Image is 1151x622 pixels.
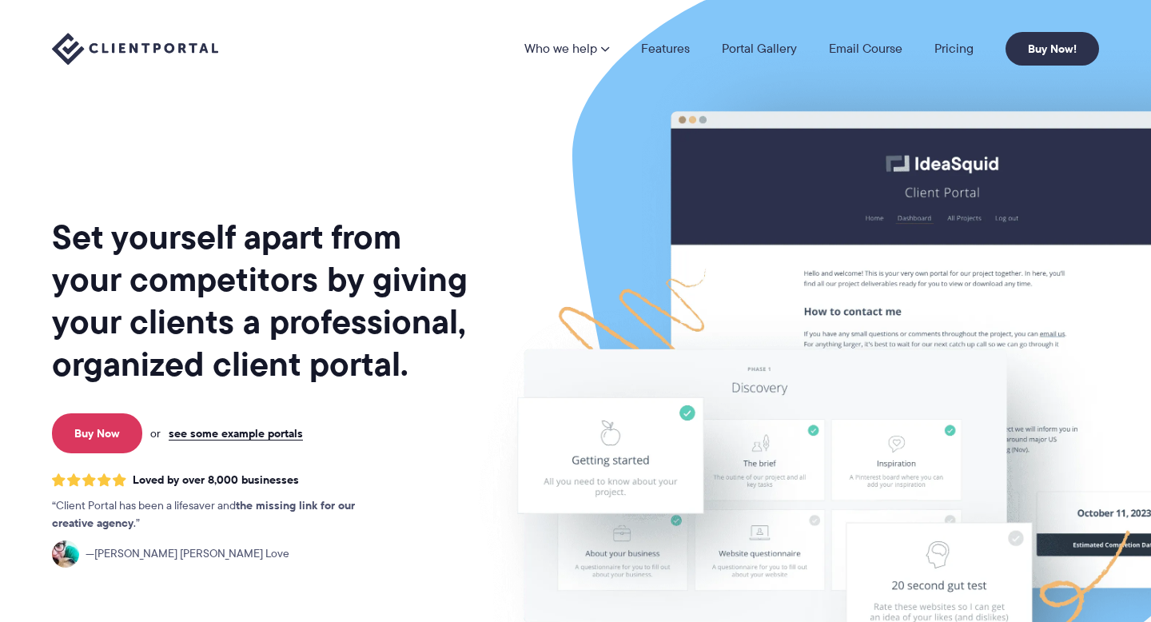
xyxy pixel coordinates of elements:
a: Buy Now! [1006,32,1099,66]
p: Client Portal has been a lifesaver and . [52,497,388,532]
a: Who we help [524,42,609,55]
a: Pricing [934,42,974,55]
h1: Set yourself apart from your competitors by giving your clients a professional, organized client ... [52,216,471,385]
a: Buy Now [52,413,142,453]
span: or [150,426,161,441]
span: Loved by over 8,000 businesses [133,473,299,487]
span: [PERSON_NAME] [PERSON_NAME] Love [86,545,289,563]
strong: the missing link for our creative agency [52,496,355,532]
a: Email Course [829,42,902,55]
a: Portal Gallery [722,42,797,55]
a: see some example portals [169,426,303,441]
a: Features [641,42,690,55]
